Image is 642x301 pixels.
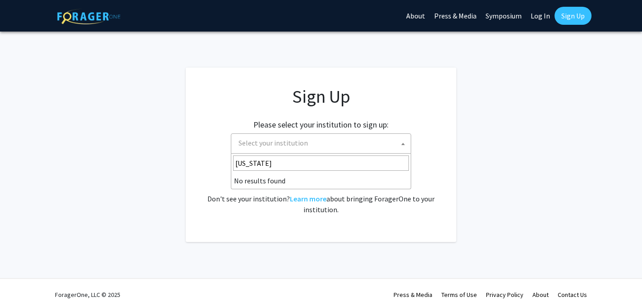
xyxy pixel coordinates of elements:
[231,173,411,189] li: No results found
[7,260,38,294] iframe: Chat
[555,7,592,25] a: Sign Up
[204,172,438,215] div: Already have an account? . Don't see your institution? about bringing ForagerOne to your institut...
[532,291,549,299] a: About
[558,291,587,299] a: Contact Us
[235,134,411,152] span: Select your institution
[233,155,409,171] input: Search
[231,133,411,154] span: Select your institution
[57,9,120,24] img: ForagerOne Logo
[238,138,308,147] span: Select your institution
[441,291,477,299] a: Terms of Use
[290,194,326,203] a: Learn more about bringing ForagerOne to your institution
[394,291,432,299] a: Press & Media
[253,120,389,130] h2: Please select your institution to sign up:
[486,291,523,299] a: Privacy Policy
[204,86,438,107] h1: Sign Up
